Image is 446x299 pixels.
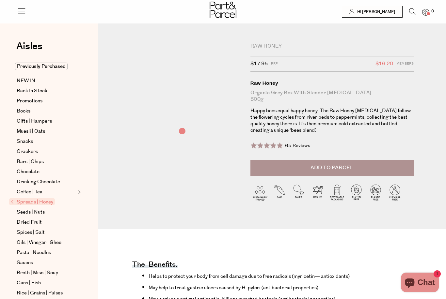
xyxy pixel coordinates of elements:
span: Spreads | Honey [9,198,55,205]
a: Seeds | Nuts [17,208,76,216]
span: Books [17,107,30,115]
span: Crackers [17,148,38,156]
li: myricetin [142,271,360,280]
span: Bars | Chips [17,158,44,166]
a: Crackers [17,148,76,156]
span: Spices | Salt [17,229,45,236]
img: P_P-ICONS-Live_Bec_V11_Paleo.svg [289,183,308,202]
a: Snacks [17,138,76,145]
span: Seeds | Nuts [17,208,45,216]
a: Drinking Chocolate [17,178,76,186]
span: Previously Purchased [15,63,68,70]
a: Gifts | Hampers [17,117,76,125]
img: P_P-ICONS-Live_Bec_V11_Chemical_Free.svg [385,183,405,202]
span: Broth | Miso | Soup [17,269,58,277]
div: Raw Honey [250,43,414,50]
span: Hi [PERSON_NAME] [356,9,395,15]
span: Muesli | Oats [17,127,45,135]
div: Organic Grey Box with Slender [MEDICAL_DATA] 500g [250,90,414,103]
span: Members [396,60,414,68]
img: P_P-ICONS-Live_Bec_V11_Plastic_Free.svg [366,183,385,202]
span: Sauces [17,259,33,267]
span: Pasta | Noodles [17,249,51,257]
span: Back In Stock [17,87,47,95]
a: Muesli | Oats [17,127,76,135]
span: May help to treat gastric ulcers caused by H. pylori (antibacterial properties) [149,284,318,291]
a: Coffee | Tea [17,188,76,196]
span: Gifts | Hampers [17,117,52,125]
a: Sauces [17,259,76,267]
button: Add to Parcel [250,160,414,176]
a: Oils | Vinegar | Ghee [17,239,76,247]
a: Cans | Fish [17,279,76,287]
span: — antioxidants) [315,273,350,280]
div: Raw Honey [250,80,414,86]
a: Bars | Chips [17,158,76,166]
a: 0 [422,9,429,16]
a: Promotions [17,97,76,105]
img: P_P-ICONS-Live_Bec_V11_Sustainable_Farmed.svg [250,183,270,202]
span: Snacks [17,138,33,145]
a: Spreads | Honey [11,198,76,206]
inbox-online-store-chat: Shopify online store chat [399,273,441,294]
span: Helps to protect your body from cell damage due to free radicals ( [149,273,294,280]
span: $16.20 [375,60,393,68]
img: P_P-ICONS-Live_Bec_V11_Recyclable_Packaging.svg [327,183,347,202]
a: Back In Stock [17,87,76,95]
span: Dried Fruit [17,218,42,226]
button: Expand/Collapse Coffee | Tea [76,188,81,196]
span: Rice | Grains | Pulses [17,289,63,297]
span: Add to Parcel [311,164,353,172]
span: Drinking Chocolate [17,178,60,186]
span: Aisles [16,39,42,53]
span: Promotions [17,97,42,105]
span: $17.95 [250,60,268,68]
a: Chocolate [17,168,76,176]
a: Broth | Miso | Soup [17,269,76,277]
span: 0 [430,8,436,14]
span: NEW IN [17,77,35,85]
img: P_P-ICONS-Live_Bec_V11_Kosher.svg [308,183,327,202]
a: Hi [PERSON_NAME] [342,6,403,18]
img: P_P-ICONS-Live_Bec_V11_Gluten_Free.svg [347,183,366,202]
a: Previously Purchased [17,63,76,70]
a: Pasta | Noodles [17,249,76,257]
img: Part&Parcel [210,2,236,18]
a: NEW IN [17,77,76,85]
span: Oils | Vinegar | Ghee [17,239,61,247]
h4: The benefits. [132,263,178,268]
a: Aisles [16,41,42,58]
a: Spices | Salt [17,229,76,236]
a: Dried Fruit [17,218,76,226]
span: 65 Reviews [285,142,310,149]
img: P_P-ICONS-Live_Bec_V11_Raw.svg [270,183,289,202]
a: Rice | Grains | Pulses [17,289,76,297]
a: Books [17,107,76,115]
p: Happy bees equal happy honey. The Raw Honey [MEDICAL_DATA] follow the flowering cycles from river... [250,108,414,134]
span: Cans | Fish [17,279,41,287]
span: Coffee | Tea [17,188,42,196]
span: Chocolate [17,168,40,176]
span: RRP [271,60,278,68]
